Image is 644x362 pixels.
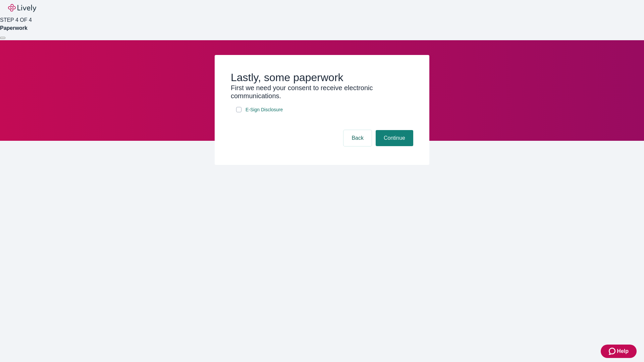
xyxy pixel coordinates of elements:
a: e-sign disclosure document [244,106,284,114]
span: Help [617,347,629,355]
h2: Lastly, some paperwork [231,71,413,84]
button: Back [343,130,372,146]
span: E-Sign Disclosure [246,106,283,113]
svg: Zendesk support icon [609,347,617,355]
button: Zendesk support iconHelp [601,345,637,358]
h3: First we need your consent to receive electronic communications. [231,84,413,100]
img: Lively [8,4,36,12]
button: Continue [376,130,413,146]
